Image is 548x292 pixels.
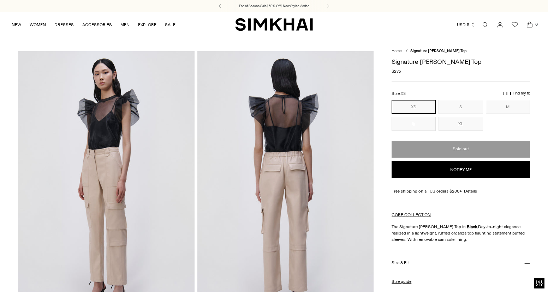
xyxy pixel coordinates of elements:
button: USD $ [457,17,476,32]
button: Size & Fit [392,254,530,272]
span: XS [401,91,406,96]
h1: Signature [PERSON_NAME] Top [392,59,530,65]
a: Details [464,188,477,194]
button: M [486,100,530,114]
h3: Size & Fit [392,261,409,265]
a: NEW [12,17,21,32]
a: WOMEN [30,17,46,32]
span: 0 [533,21,540,28]
a: SIMKHAI [235,18,313,31]
button: XL [439,117,483,131]
strong: Black. [467,224,478,229]
a: MEN [120,17,130,32]
a: CORE COLLECTION [392,212,431,217]
button: XS [392,100,436,114]
div: Free shipping on all US orders $200+ [392,188,530,194]
a: Size guide [392,278,411,285]
button: S [439,100,483,114]
a: Open cart modal [523,18,537,32]
span: $275 [392,68,401,74]
iframe: Sign Up via Text for Offers [6,265,71,286]
a: Go to the account page [493,18,507,32]
div: / [406,48,407,54]
button: L [392,117,436,131]
a: ACCESSORIES [82,17,112,32]
span: Signature [PERSON_NAME] Top [410,49,467,53]
label: Size: [392,90,406,97]
a: Home [392,49,402,53]
nav: breadcrumbs [392,48,530,54]
a: EXPLORE [138,17,156,32]
span: Day-to-night elegance realized in a lightweight, ruffled organza top flaunting statement puffed s... [392,224,525,242]
p: The Signature [PERSON_NAME] Top in [392,224,530,243]
a: DRESSES [54,17,74,32]
a: Wishlist [508,18,522,32]
a: SALE [165,17,175,32]
a: Open search modal [478,18,492,32]
button: Notify me [392,161,530,178]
